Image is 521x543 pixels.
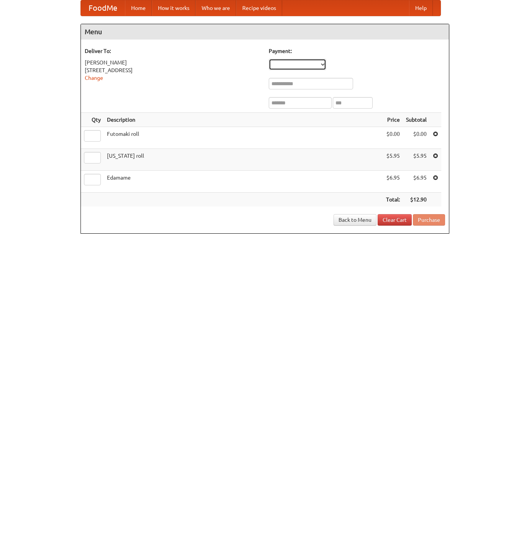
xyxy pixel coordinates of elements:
td: $6.95 [403,171,430,193]
td: [US_STATE] roll [104,149,383,171]
th: $12.90 [403,193,430,207]
a: Back to Menu [334,214,376,226]
h4: Menu [81,24,449,40]
a: Clear Cart [378,214,412,226]
th: Qty [81,113,104,127]
div: [PERSON_NAME] [85,59,261,66]
td: Edamame [104,171,383,193]
a: Help [409,0,433,16]
h5: Payment: [269,47,445,55]
th: Subtotal [403,113,430,127]
td: $5.95 [403,149,430,171]
th: Description [104,113,383,127]
th: Total: [383,193,403,207]
td: $0.00 [403,127,430,149]
div: [STREET_ADDRESS] [85,66,261,74]
td: $6.95 [383,171,403,193]
td: $5.95 [383,149,403,171]
th: Price [383,113,403,127]
a: Who we are [196,0,236,16]
a: How it works [152,0,196,16]
button: Purchase [413,214,445,226]
td: Futomaki roll [104,127,383,149]
td: $0.00 [383,127,403,149]
a: Change [85,75,103,81]
a: Home [125,0,152,16]
a: Recipe videos [236,0,282,16]
h5: Deliver To: [85,47,261,55]
a: FoodMe [81,0,125,16]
